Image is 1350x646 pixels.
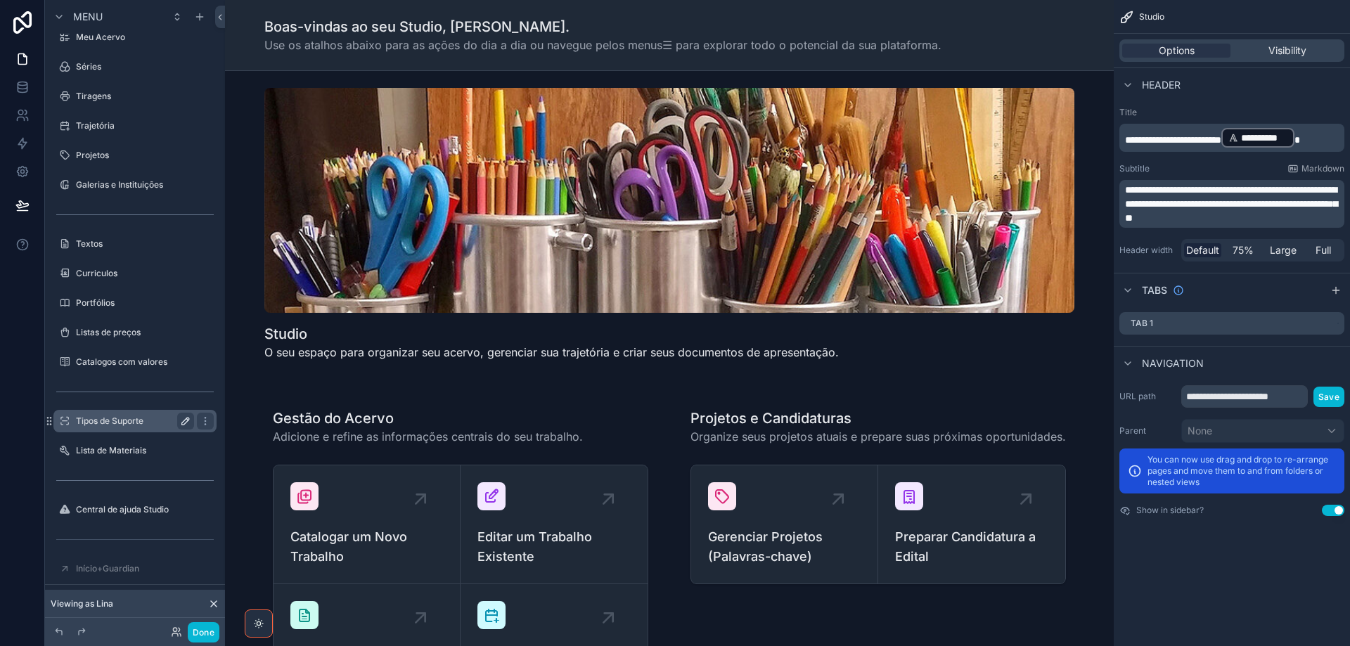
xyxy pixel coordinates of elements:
a: Lista de Materiais [53,439,217,462]
a: Galerias e Instituições [53,174,217,196]
span: 75% [1233,243,1254,257]
label: Header width [1119,245,1176,256]
label: Curriculos [76,268,214,279]
a: Projetos [53,144,217,167]
a: Curriculos [53,262,217,285]
span: Visibility [1268,44,1306,58]
a: Trajetória [53,115,217,137]
label: Projetos [76,150,214,161]
label: Catalogos com valores [76,356,214,368]
a: Meu Acervo [53,26,217,49]
a: Listas de preços [53,321,217,344]
span: Menu [73,10,103,24]
div: scrollable content [1119,180,1344,228]
label: Séries [76,61,214,72]
span: Full [1316,243,1331,257]
a: Tipos de Suporte [53,410,217,432]
label: Listas de preços [76,327,214,338]
label: URL path [1119,391,1176,402]
label: Textos [76,238,214,250]
label: Central de ajuda Studio [76,504,214,515]
a: Tiragens [53,85,217,108]
label: Show in sidebar? [1136,505,1204,516]
span: Use os atalhos abaixo para as ações do dia a dia ou navegue pelos menus☰ para explorar todo o pot... [264,37,941,53]
a: Central de ajuda Studio [53,498,217,521]
label: Lista de Materiais [76,445,214,456]
span: Navigation [1142,356,1204,370]
label: Portfólios [76,297,214,309]
span: Viewing as Lina [51,598,113,609]
span: Default [1186,243,1219,257]
a: Markdown [1287,163,1344,174]
a: Textos [53,233,217,255]
label: Parent [1119,425,1176,437]
span: Tabs [1142,283,1167,297]
label: Meu Acervo [76,32,214,43]
p: You can now use drag and drop to re-arrange pages and move them to and from folders or nested views [1147,454,1336,488]
span: Large [1270,243,1297,257]
label: Tiragens [76,91,214,102]
button: Save [1313,387,1344,407]
label: Title [1119,107,1344,118]
span: Options [1159,44,1195,58]
label: Início+Guardian [76,563,214,574]
div: scrollable content [1119,124,1344,152]
a: Séries [53,56,217,78]
h1: Boas-vindas ao seu Studio, [PERSON_NAME]. [264,17,941,37]
label: Tab 1 [1131,318,1153,329]
label: Tipos de Suporte [76,415,188,427]
span: Header [1142,78,1181,92]
label: Galerias e Instituições [76,179,214,190]
span: None [1188,424,1212,438]
a: Catalogos com valores [53,351,217,373]
label: Subtitle [1119,163,1150,174]
a: Início+Guardian [53,557,217,580]
label: Trajetória [76,120,214,131]
span: Studio [1139,11,1164,22]
span: Markdown [1301,163,1344,174]
button: Done [188,622,219,642]
button: None [1181,419,1344,443]
a: Portfólios [53,292,217,314]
